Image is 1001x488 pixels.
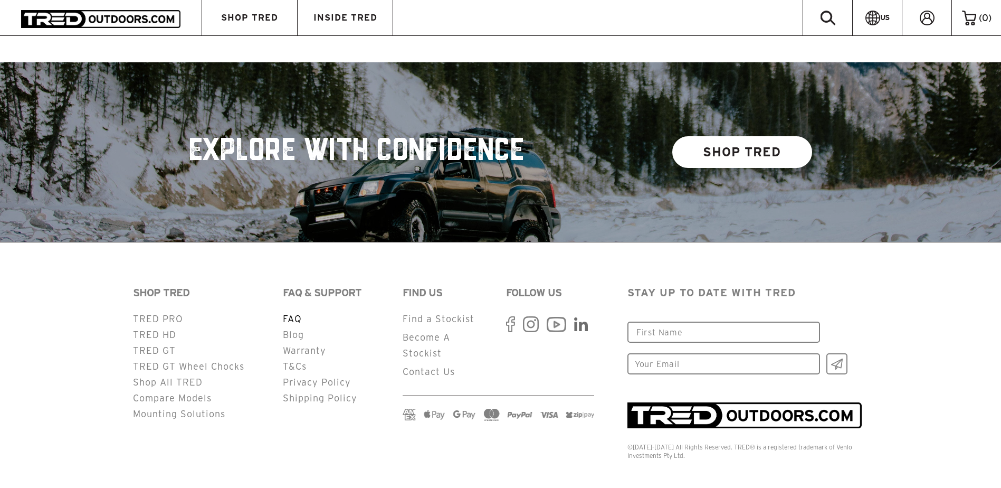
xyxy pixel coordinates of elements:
[283,311,389,406] ul: Secondary
[979,13,992,23] span: ( )
[283,285,389,301] h2: FAQ & SUPPORT
[826,353,847,374] input: Ok
[133,285,269,301] h2: SHOP TRED
[627,285,869,301] p: STAY UP TO DATE WITH TRED
[133,409,225,419] a: Mounting Solutions
[403,285,490,301] h2: FIND US
[627,353,820,374] input: Your Email
[403,409,594,421] img: payment-logos.png
[506,285,594,301] h2: FOLLOW US
[313,13,377,22] span: INSIDE TRED
[133,393,212,403] a: Compare Models
[627,443,869,461] div: ©[DATE]-[DATE] All Rights Reserved. TRED® is a registered trademark of Venlo Investments Pty Ltd.
[133,377,203,387] a: Shop All TRED
[133,330,176,340] a: TRED HD
[283,345,326,355] a: Warranty
[283,393,357,403] a: Shipping Policy
[21,10,180,27] img: TRED Outdoors America
[189,133,526,171] h2: EXPLORE WITH CONFIDENCE
[672,136,812,168] a: SHOP TRED
[627,322,820,343] input: First Name
[982,13,988,23] span: 0
[133,314,183,324] a: TRED PRO
[403,311,490,380] ul: Secondary
[133,361,244,371] a: TRED GT Wheel Chocks
[283,314,302,324] a: FAQ
[403,314,474,324] a: Find a Stockist
[627,402,862,428] img: TRED_RGB_Inline_Entity_Logo_Positive_1_1ca9957f-e149-4b59-a30a-fe7e867154af.png
[403,332,450,358] a: Become A Stockist
[133,345,176,355] a: TRED GT
[283,330,304,340] a: Blog
[962,11,976,25] img: cart-icon
[283,377,351,387] a: Privacy Policy
[283,361,307,371] a: T&Cs
[221,13,278,22] span: SHOP TRED
[403,367,455,377] a: Contact Us
[133,311,269,422] ul: Secondary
